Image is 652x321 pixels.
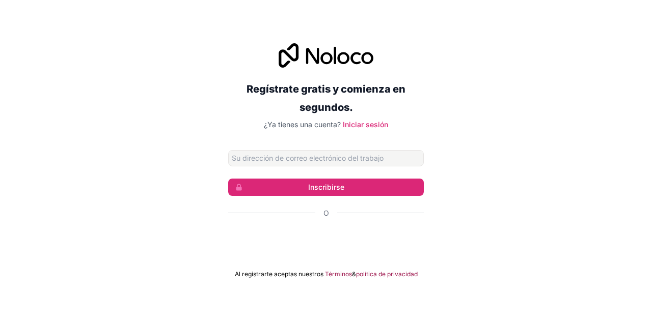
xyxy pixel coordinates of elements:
[343,120,388,129] a: Iniciar sesión
[264,120,341,129] font: ¿Ya tienes una cuenta?
[228,150,424,166] input: Dirección de correo electrónico
[352,270,356,278] font: &
[356,270,418,278] a: política de privacidad
[228,179,424,196] button: Inscribirse
[247,83,405,113] font: Regístrate gratis y comienza en segundos.
[235,270,323,278] font: Al registrarte aceptas nuestros
[308,183,344,191] font: Inscribirse
[325,270,352,278] a: Términos
[323,209,329,217] font: O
